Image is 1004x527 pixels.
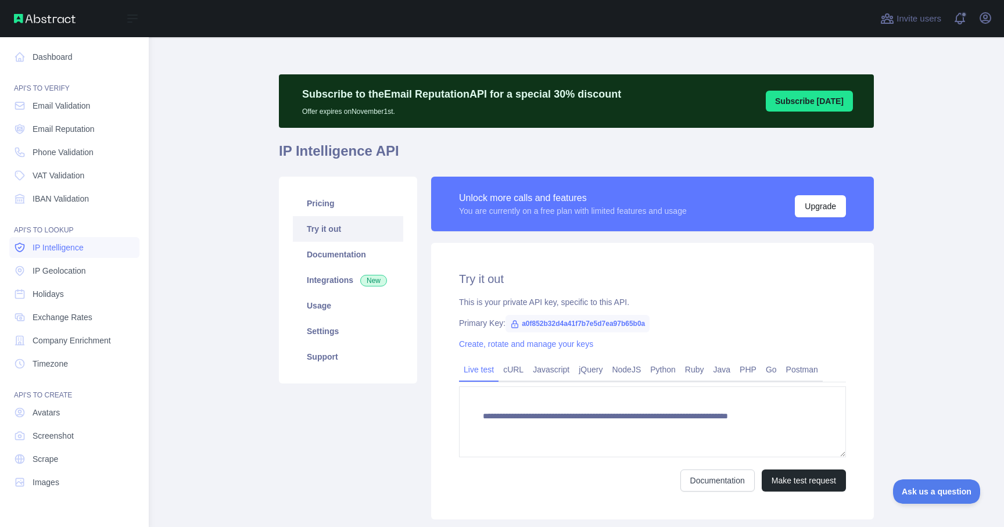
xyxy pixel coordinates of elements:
a: Dashboard [9,46,139,67]
span: IP Intelligence [33,242,84,253]
span: Scrape [33,453,58,465]
span: Images [33,476,59,488]
span: Company Enrichment [33,335,111,346]
a: Settings [293,318,403,344]
button: Make test request [762,469,846,492]
a: NodeJS [607,360,646,379]
a: Postman [781,360,823,379]
a: Documentation [293,242,403,267]
a: Documentation [680,469,755,492]
h1: IP Intelligence API [279,142,874,170]
a: Live test [459,360,499,379]
span: Phone Validation [33,146,94,158]
div: API'S TO VERIFY [9,70,139,93]
div: This is your private API key, specific to this API. [459,296,846,308]
h2: Try it out [459,271,846,287]
a: Ruby [680,360,709,379]
div: Primary Key: [459,317,846,329]
a: Images [9,472,139,493]
a: IP Intelligence [9,237,139,258]
a: Email Reputation [9,119,139,139]
span: Screenshot [33,430,74,442]
a: jQuery [574,360,607,379]
a: Exchange Rates [9,307,139,328]
a: Pricing [293,191,403,216]
span: Exchange Rates [33,311,92,323]
span: Holidays [33,288,64,300]
div: Unlock more calls and features [459,191,687,205]
span: a0f852b32d4a41f7b7e5d7ea97b65b0a [505,315,650,332]
p: Subscribe to the Email Reputation API for a special 30 % discount [302,86,621,102]
iframe: Toggle Customer Support [893,479,981,504]
a: Python [646,360,680,379]
div: API'S TO CREATE [9,377,139,400]
span: VAT Validation [33,170,84,181]
a: Timezone [9,353,139,374]
a: Java [709,360,736,379]
a: Company Enrichment [9,330,139,351]
span: IBAN Validation [33,193,89,205]
span: New [360,275,387,286]
a: IBAN Validation [9,188,139,209]
span: Timezone [33,358,68,370]
span: Invite users [897,12,941,26]
img: Abstract API [14,14,76,23]
div: API'S TO LOOKUP [9,211,139,235]
a: Holidays [9,284,139,304]
a: IP Geolocation [9,260,139,281]
button: Subscribe [DATE] [766,91,853,112]
div: You are currently on a free plan with limited features and usage [459,205,687,217]
a: Create, rotate and manage your keys [459,339,593,349]
a: Support [293,344,403,370]
button: Upgrade [795,195,846,217]
span: IP Geolocation [33,265,86,277]
a: Avatars [9,402,139,423]
a: Try it out [293,216,403,242]
span: Email Reputation [33,123,95,135]
a: Scrape [9,449,139,469]
a: Javascript [528,360,574,379]
a: Go [761,360,781,379]
p: Offer expires on November 1st. [302,102,621,116]
a: PHP [735,360,761,379]
span: Email Validation [33,100,90,112]
a: Email Validation [9,95,139,116]
button: Invite users [878,9,944,28]
a: VAT Validation [9,165,139,186]
span: Avatars [33,407,60,418]
a: Integrations New [293,267,403,293]
a: Screenshot [9,425,139,446]
a: Phone Validation [9,142,139,163]
a: cURL [499,360,528,379]
a: Usage [293,293,403,318]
